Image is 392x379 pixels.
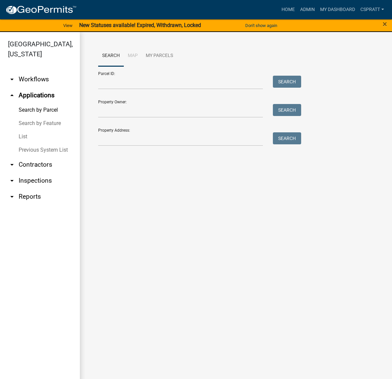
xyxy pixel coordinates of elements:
a: My Parcels [142,45,177,67]
button: Search [273,104,301,116]
button: Search [273,76,301,88]
i: arrow_drop_down [8,161,16,169]
i: arrow_drop_down [8,193,16,201]
button: Search [273,132,301,144]
a: View [61,20,75,31]
a: Admin [297,3,317,16]
a: Search [98,45,124,67]
a: cspratt [358,3,387,16]
i: arrow_drop_up [8,91,16,99]
button: Close [383,20,387,28]
i: arrow_drop_down [8,75,16,83]
a: My Dashboard [317,3,358,16]
button: Don't show again [243,20,280,31]
strong: New Statuses available! Expired, Withdrawn, Locked [79,22,201,28]
span: × [383,19,387,29]
i: arrow_drop_down [8,177,16,185]
a: Home [279,3,297,16]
